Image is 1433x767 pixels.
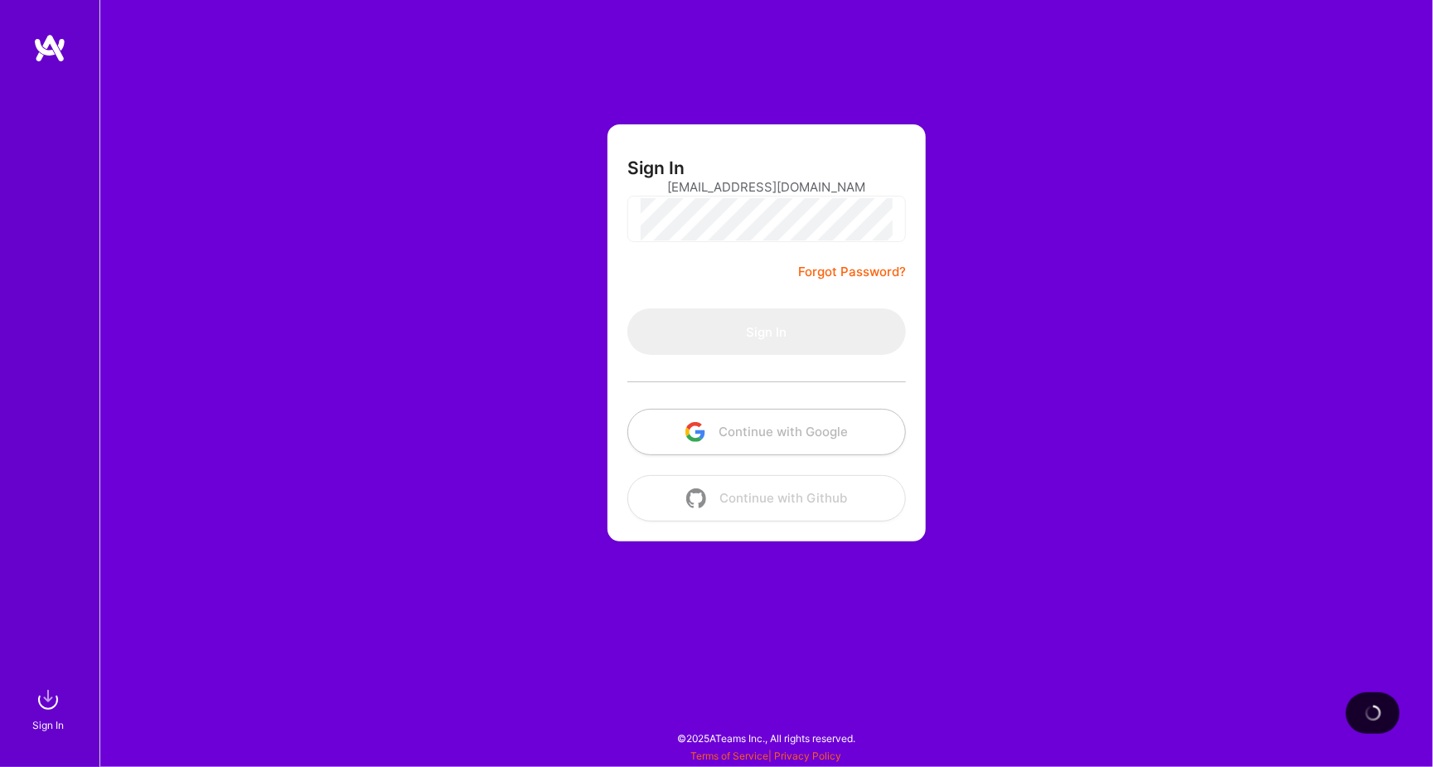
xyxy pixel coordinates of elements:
[627,308,906,355] button: Sign In
[686,488,706,508] img: icon
[627,475,906,522] button: Continue with Github
[627,158,685,178] h3: Sign In
[685,422,705,442] img: icon
[32,716,64,734] div: Sign In
[691,750,842,762] span: |
[1365,705,1382,721] img: loading
[667,166,866,208] input: Email...
[775,750,842,762] a: Privacy Policy
[33,33,66,63] img: logo
[31,683,65,716] img: sign in
[691,750,769,762] a: Terms of Service
[627,409,906,455] button: Continue with Google
[35,683,65,734] a: sign inSign In
[798,262,906,282] a: Forgot Password?
[99,717,1433,759] div: © 2025 ATeams Inc., All rights reserved.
